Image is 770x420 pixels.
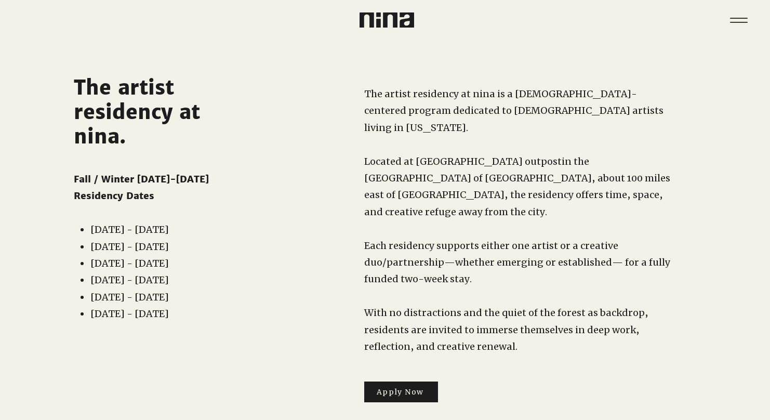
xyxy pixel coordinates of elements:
span: With no distractions and the quiet of the forest as backdrop, residents are invited to immerse th... [364,307,648,352]
span: [DATE] - [DATE] [90,291,169,303]
span: Each residency supports either one artist or a creative duo/partnership—whether emerging or estab... [364,240,670,285]
span: [DATE] - [DATE] [90,257,169,269]
span: [DATE] - [DATE] [90,274,169,286]
img: Nina Logo CMYK_Charcoal.png [360,12,414,28]
a: Apply Now [364,382,438,402]
span: The artist residency at nina is a [DEMOGRAPHIC_DATA]-centered program dedicated to [DEMOGRAPHIC_D... [364,88,663,134]
nav: Site [723,4,754,36]
span: Fall / Winter [DATE]-[DATE] Residency Dates [74,173,209,202]
span: [DATE] - [DATE] [90,308,169,320]
span: [DATE] - [DATE] [90,224,169,235]
span: Apply Now [377,387,424,397]
button: Menu [723,4,754,36]
span: Located at [GEOGRAPHIC_DATA] outpost [364,155,562,167]
span: in the [GEOGRAPHIC_DATA] of [GEOGRAPHIC_DATA], about 100 miles east of [GEOGRAPHIC_DATA], the res... [364,155,670,218]
span: The artist residency at nina. [74,75,200,149]
span: [DATE] - [DATE] [90,241,169,253]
